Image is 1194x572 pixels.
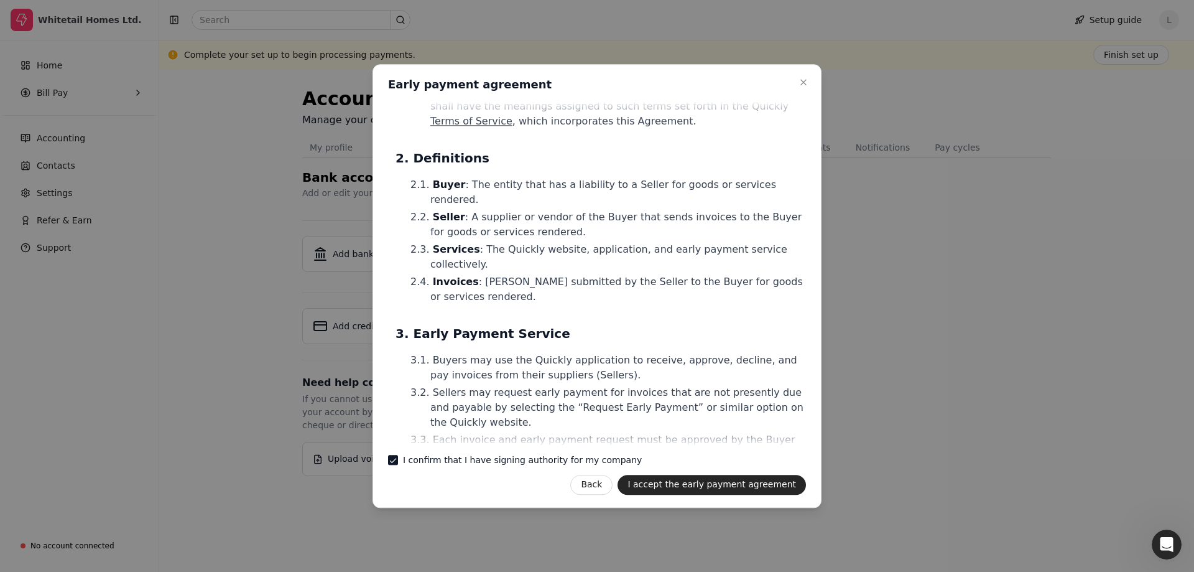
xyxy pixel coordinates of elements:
iframe: Intercom live chat [1152,530,1182,560]
li: Sellers may request early payment for invoices that are not presently due and payable by selectin... [420,385,806,430]
li: Definitions [408,149,806,304]
label: I confirm that I have signing authority for my company [403,456,642,464]
li: Buyers may use the Quickly application to receive, approve, decline, and pay invoices from their ... [420,353,806,383]
span: Seller [433,211,465,223]
li: This Master Early Payment Agreement (the “Agreement”) is made between Quickly Technologies Inc. (... [420,9,806,129]
button: I accept the early payment agreement [618,475,806,495]
h2: Early payment agreement [388,77,552,92]
span: Services [433,243,480,255]
span: Invoices [433,276,479,288]
a: Terms of Service [430,115,512,127]
button: Back [570,475,613,495]
li: : A supplier or vendor of the Buyer that sends invoices to the Buyer for goods or services rendered. [420,210,806,240]
span: Buyer [433,179,466,190]
li: : The Quickly website, application, and early payment service collectively. [420,242,806,272]
li: Each invoice and early payment request must be approved by the Buyer using the Quickly website. [420,433,806,462]
li: : [PERSON_NAME] submitted by the Seller to the Buyer for goods or services rendered. [420,274,806,304]
li: : The entity that has a liability to a Seller for goods or services rendered. [420,177,806,207]
li: Early Payment Service [408,324,806,557]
